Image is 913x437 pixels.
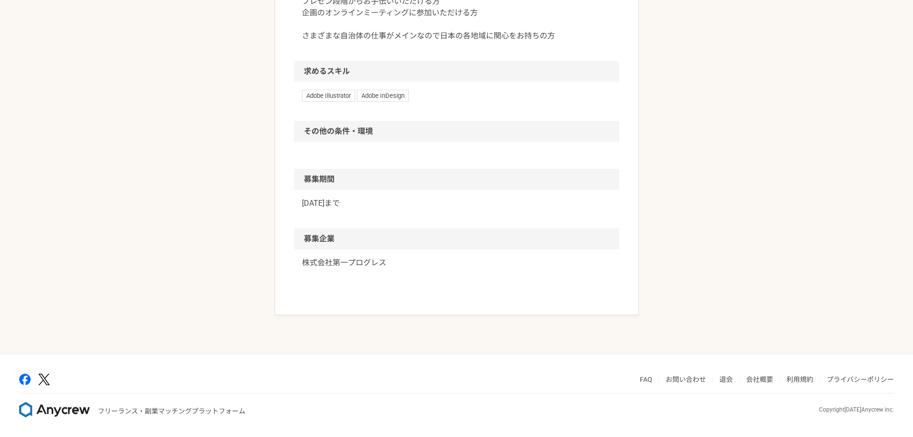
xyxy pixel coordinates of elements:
[19,374,31,385] img: facebook-2adfd474.png
[819,405,894,414] p: Copyright [DATE] Anycrew inc.
[38,374,50,386] img: x-391a3a86.png
[98,406,245,416] p: フリーランス・副業マッチングプラットフォーム
[719,376,733,383] a: 退会
[786,376,813,383] a: 利用規約
[294,61,619,82] h2: 求めるスキル
[294,228,619,249] h2: 募集企業
[302,198,612,209] p: [DATE]まで
[827,376,894,383] a: プライバシーポリシー
[302,90,355,101] span: Adobe Illustrator
[666,376,706,383] a: お問い合わせ
[302,257,612,269] a: 株式会社第一プログレス
[19,402,90,417] img: 8DqYSo04kwAAAAASUVORK5CYII=
[746,376,773,383] a: 会社概要
[640,376,652,383] a: FAQ
[294,121,619,142] h2: その他の条件・環境
[294,169,619,190] h2: 募集期間
[357,90,409,101] span: Adobe InDesign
